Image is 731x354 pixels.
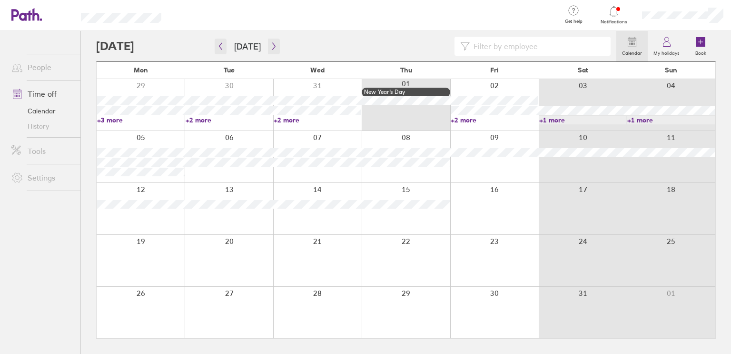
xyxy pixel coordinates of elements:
a: +2 more [186,116,273,124]
a: My holidays [648,31,685,61]
a: Notifications [599,5,630,25]
span: Sat [578,66,588,74]
a: +3 more [97,116,185,124]
a: +1 more [627,116,715,124]
a: +2 more [451,116,538,124]
a: Settings [4,168,80,187]
a: +1 more [539,116,627,124]
a: Calendar [4,103,80,119]
div: New Year’s Day [364,89,448,95]
input: Filter by employee [470,37,605,55]
span: Sun [665,66,677,74]
span: Wed [310,66,325,74]
a: Book [685,31,716,61]
button: [DATE] [227,39,268,54]
a: History [4,119,80,134]
a: Calendar [616,31,648,61]
span: Fri [490,66,499,74]
a: Time off [4,84,80,103]
span: Mon [134,66,148,74]
label: My holidays [648,48,685,56]
label: Book [690,48,712,56]
a: +2 more [274,116,361,124]
span: Tue [224,66,235,74]
span: Notifications [599,19,630,25]
span: Thu [400,66,412,74]
a: Tools [4,142,80,161]
a: People [4,58,80,77]
label: Calendar [616,48,648,56]
span: Get help [558,19,589,24]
